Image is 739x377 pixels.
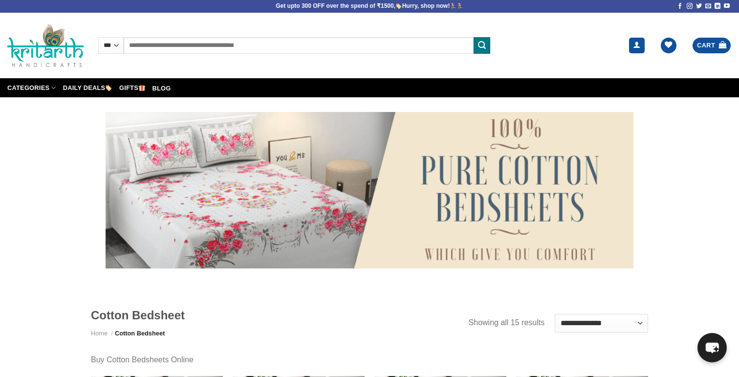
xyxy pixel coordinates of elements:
b: Get upto 300 OFF over the spend of ₹1500, Hurry, shop now! [276,2,450,9]
a: Daily Deals [63,80,112,96]
a: Login [629,38,645,54]
a: Follow on Facebook [677,3,683,10]
a: Wishlist [661,38,676,54]
img: 🏃 [450,3,456,9]
img: 🎁 [139,85,145,91]
a: Home [91,330,108,337]
img: 🏷️ [106,85,112,91]
a: Send us an email [705,3,711,10]
span: Cart [697,41,715,50]
nav: Breadcrumb [91,329,469,338]
select: Shop order [555,314,648,333]
a: Gifts [119,80,146,96]
a: Follow on Instagram [687,3,693,10]
h1: Cotton Bedsheet [91,308,469,323]
a: Follow on Twitter [696,3,702,10]
span: / [111,330,113,337]
a: Categories [7,78,56,97]
a: Follow on LinkedIn [715,3,720,10]
button: Submit [474,37,490,54]
p: Buy Cotton Bedsheets Online [91,354,648,366]
a: Blog [152,83,171,94]
img: 🏃 [457,3,463,9]
img: Kritarth Handicrafts [7,23,84,67]
a: View cart [693,38,731,54]
img: 🏷️ [396,3,402,9]
a: Follow on YouTube [724,3,730,10]
p: Showing all 15 results [469,316,545,329]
